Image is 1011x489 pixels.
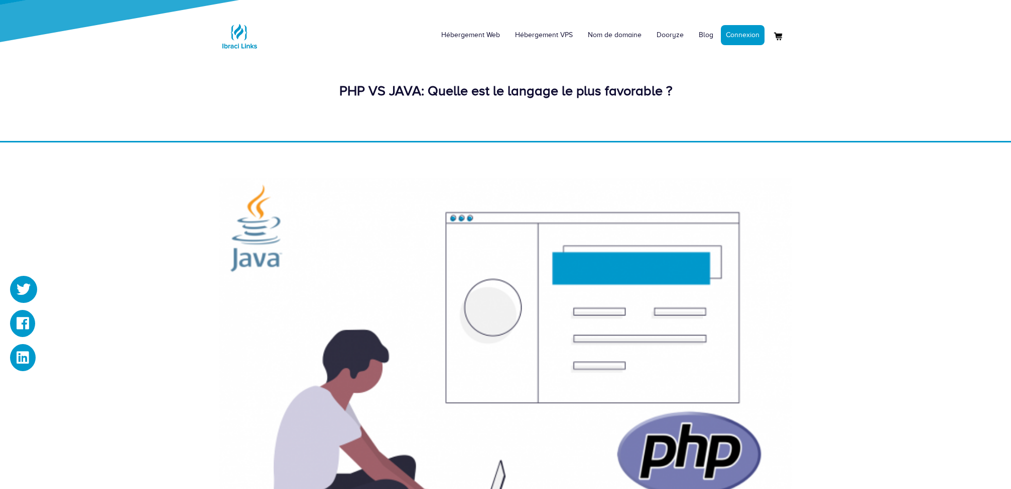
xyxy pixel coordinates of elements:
a: Logo Ibraci Links [219,8,260,56]
a: Nom de domaine [580,20,649,50]
div: PHP VS JAVA: Quelle est le langage le plus favorable ? [219,81,792,101]
a: Hébergement VPS [508,20,580,50]
a: Blog [691,20,721,50]
a: Connexion [721,25,765,45]
img: Logo Ibraci Links [219,16,260,56]
a: Hébergement Web [434,20,508,50]
a: Dooryze [649,20,691,50]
